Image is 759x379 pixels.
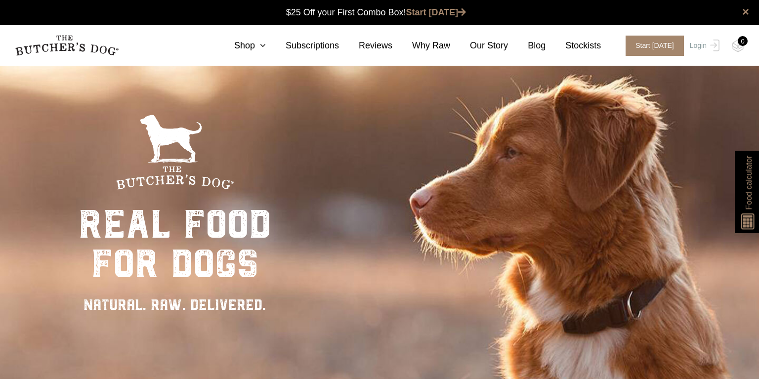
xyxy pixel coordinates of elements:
a: Reviews [339,39,392,52]
img: TBD_Cart-Empty.png [732,40,744,52]
div: real food for dogs [79,205,271,284]
a: Why Raw [392,39,450,52]
span: Food calculator [743,156,755,210]
a: Shop [214,39,266,52]
a: Start [DATE] [406,7,466,17]
a: Login [687,36,719,56]
a: Blog [508,39,546,52]
div: 0 [738,36,748,46]
a: close [742,6,749,18]
a: Start [DATE] [616,36,687,56]
span: Start [DATE] [626,36,684,56]
a: Stockists [546,39,601,52]
div: NATURAL. RAW. DELIVERED. [79,294,271,316]
a: Subscriptions [266,39,339,52]
a: Our Story [450,39,508,52]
